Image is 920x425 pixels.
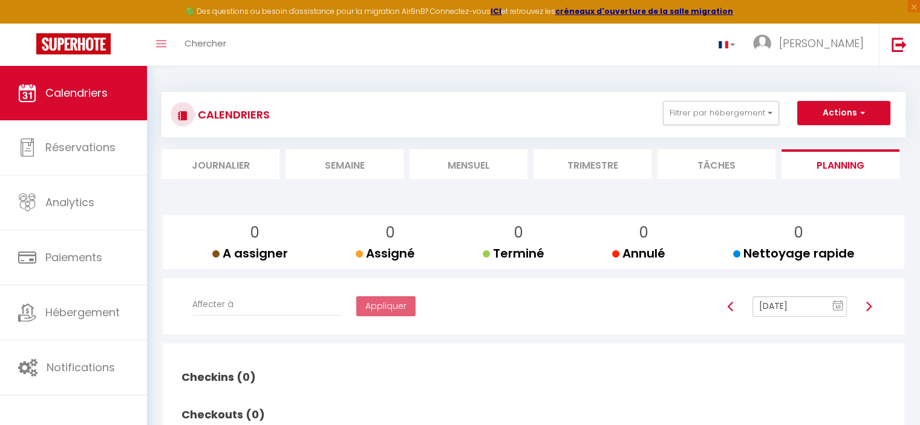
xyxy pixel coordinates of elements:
img: arrow-right3.svg [864,302,873,311]
text: 10 [835,304,841,310]
span: Annulé [612,245,665,262]
button: Ouvrir le widget de chat LiveChat [10,5,46,41]
li: Planning [781,149,899,179]
p: 0 [222,221,288,244]
h3: CALENDRIERS [195,101,270,128]
li: Semaine [285,149,403,179]
span: [PERSON_NAME] [779,36,864,51]
li: Tâches [657,149,775,179]
span: Assigné [356,245,415,262]
button: Actions [797,101,890,125]
a: Chercher [175,24,235,66]
span: Paiements [45,250,102,265]
input: Select Date [752,296,847,317]
img: arrow-left3.svg [726,302,736,311]
span: Notifications [47,360,115,375]
li: Mensuel [409,149,527,179]
span: Chercher [184,37,226,50]
a: ICI [491,6,501,16]
span: Réservations [45,140,116,155]
button: Appliquer [356,296,416,317]
a: ... [PERSON_NAME] [744,24,879,66]
span: Nettoyage rapide [733,245,855,262]
span: Terminé [483,245,544,262]
p: 0 [743,221,855,244]
li: Journalier [161,149,279,179]
img: logout [892,37,907,52]
span: Calendriers [45,85,108,100]
a: créneaux d'ouverture de la salle migration [555,6,733,16]
li: Trimestre [533,149,651,179]
p: 0 [365,221,415,244]
img: Super Booking [36,33,111,54]
button: Filtrer par hébergement [663,101,779,125]
span: Analytics [45,195,94,210]
span: Hébergement [45,305,120,320]
p: 0 [622,221,665,244]
p: 0 [492,221,544,244]
span: A assigner [212,245,288,262]
img: ... [753,34,771,53]
h2: Checkins (0) [178,358,268,396]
